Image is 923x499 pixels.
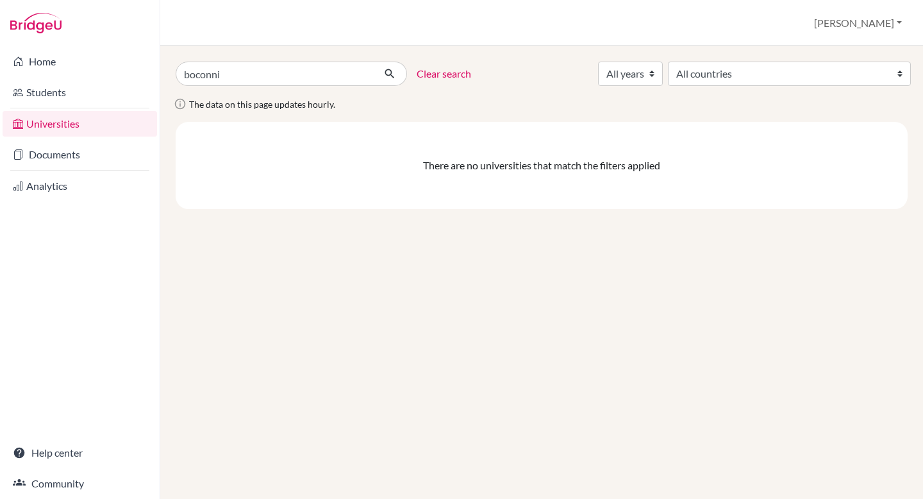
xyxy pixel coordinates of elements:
[3,49,157,74] a: Home
[417,66,471,81] a: Clear search
[808,11,908,35] button: [PERSON_NAME]
[10,13,62,33] img: Bridge-U
[3,142,157,167] a: Documents
[3,173,157,199] a: Analytics
[3,80,157,105] a: Students
[186,158,897,173] div: There are no universities that match the filters applied
[3,471,157,496] a: Community
[189,99,335,110] span: The data on this page updates hourly.
[3,440,157,466] a: Help center
[3,111,157,137] a: Universities
[176,62,374,86] input: Search all universities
